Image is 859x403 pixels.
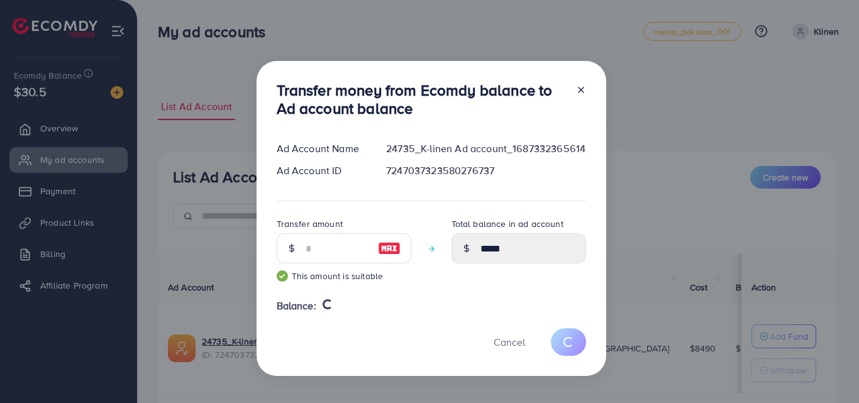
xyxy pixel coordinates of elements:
[494,335,525,349] span: Cancel
[277,218,343,230] label: Transfer amount
[376,141,596,156] div: 24735_K-linen Ad account_1687332365614
[277,270,288,282] img: guide
[478,328,541,355] button: Cancel
[378,241,401,256] img: image
[267,163,377,178] div: Ad Account ID
[277,81,566,118] h3: Transfer money from Ecomdy balance to Ad account balance
[277,299,316,313] span: Balance:
[277,270,411,282] small: This amount is suitable
[806,346,850,394] iframe: Chat
[267,141,377,156] div: Ad Account Name
[376,163,596,178] div: 7247037323580276737
[452,218,563,230] label: Total balance in ad account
